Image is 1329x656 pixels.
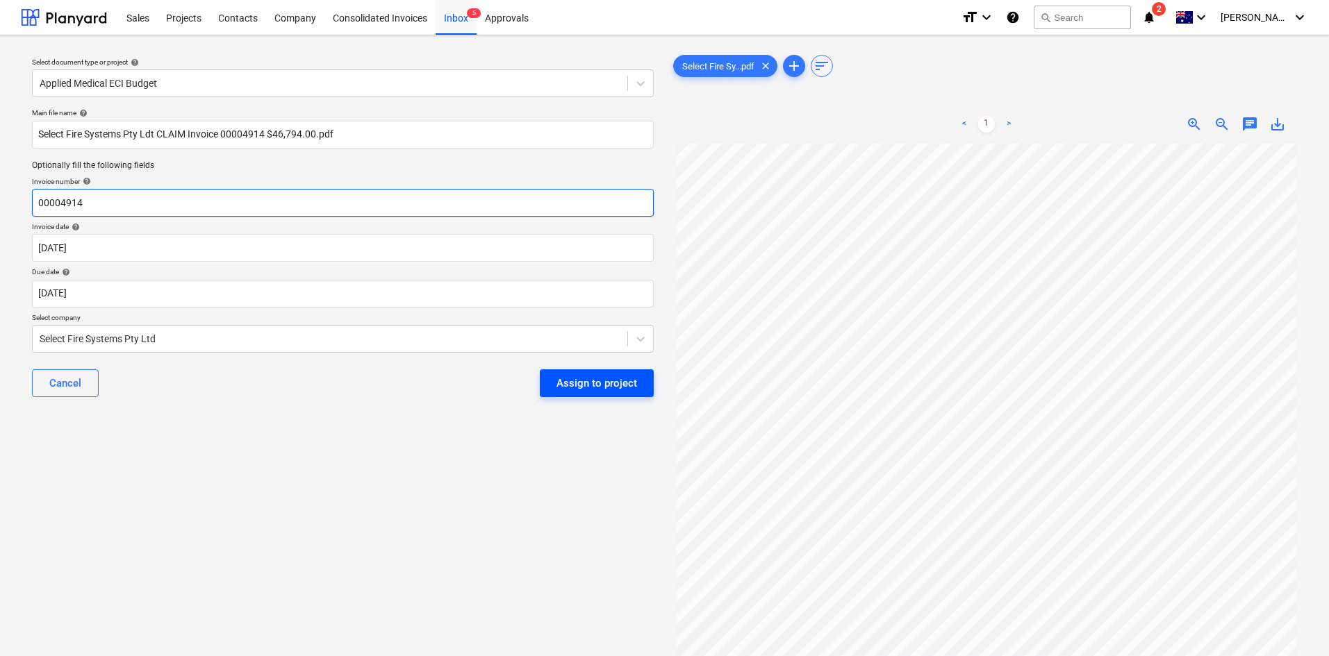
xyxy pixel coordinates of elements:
span: Select Fire Sy...pdf [674,61,763,72]
input: Invoice date not specified [32,234,654,262]
span: search [1040,12,1051,23]
span: help [59,268,70,276]
input: Main file name [32,121,654,149]
div: Due date [32,267,654,276]
div: Assign to project [556,374,637,392]
button: Assign to project [540,369,654,397]
span: help [76,109,88,117]
a: Previous page [956,116,973,133]
span: 2 [1152,2,1166,16]
div: Invoice number [32,177,654,186]
span: help [80,177,91,185]
a: Next page [1000,116,1017,133]
i: format_size [961,9,978,26]
i: keyboard_arrow_down [978,9,995,26]
button: Cancel [32,369,99,397]
span: help [128,58,139,67]
i: keyboard_arrow_down [1193,9,1210,26]
i: notifications [1142,9,1156,26]
p: Select company [32,313,654,325]
i: keyboard_arrow_down [1291,9,1308,26]
div: Main file name [32,108,654,117]
span: chat [1241,116,1258,133]
div: Select document type or project [32,58,654,67]
input: Due date not specified [32,280,654,308]
button: Search [1034,6,1131,29]
span: save_alt [1269,116,1286,133]
div: Invoice date [32,222,654,231]
span: [PERSON_NAME] Group [1221,12,1290,23]
p: Optionally fill the following fields [32,160,654,171]
div: Select Fire Sy...pdf [673,55,777,77]
a: Page 1 is your current page [978,116,995,133]
span: add [786,58,802,74]
span: zoom_out [1214,116,1230,133]
span: help [69,223,80,231]
span: clear [757,58,774,74]
span: sort [814,58,830,74]
iframe: Chat Widget [1260,589,1329,656]
span: 5 [467,8,481,18]
span: zoom_in [1186,116,1203,133]
input: Invoice number [32,189,654,217]
i: Knowledge base [1006,9,1020,26]
div: Cancel [49,374,81,392]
